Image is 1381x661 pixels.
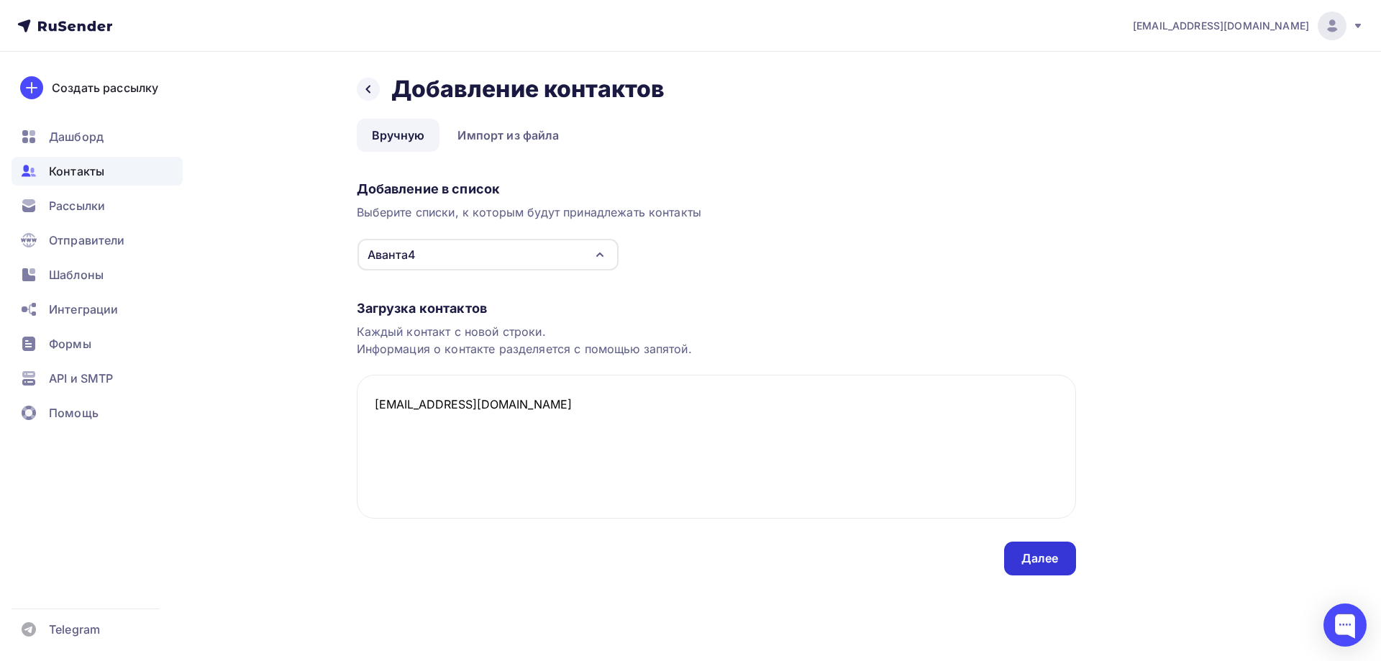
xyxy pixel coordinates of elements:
div: Каждый контакт с новой строки. Информация о контакте разделяется с помощью запятой. [357,323,1076,357]
div: Создать рассылку [52,79,158,96]
a: Рассылки [12,191,183,220]
div: Далее [1021,550,1059,567]
a: Импорт из файла [442,119,574,152]
a: Формы [12,329,183,358]
h2: Добавление контактов [391,75,665,104]
a: Отправители [12,226,183,255]
span: Отправители [49,232,125,249]
div: Загрузка контактов [357,300,1076,317]
span: Шаблоны [49,266,104,283]
a: Шаблоны [12,260,183,289]
div: Добавление в список [357,181,1076,198]
span: Помощь [49,404,99,421]
div: Выберите списки, к которым будут принадлежать контакты [357,204,1076,221]
a: Дашборд [12,122,183,151]
span: Контакты [49,163,104,180]
span: Формы [49,335,91,352]
button: Аванта4 [357,238,619,271]
a: [EMAIL_ADDRESS][DOMAIN_NAME] [1133,12,1364,40]
span: API и SMTP [49,370,113,387]
a: Контакты [12,157,183,186]
span: Рассылки [49,197,105,214]
span: Дашборд [49,128,104,145]
span: [EMAIL_ADDRESS][DOMAIN_NAME] [1133,19,1309,33]
div: Аванта4 [368,246,416,263]
span: Интеграции [49,301,118,318]
a: Вручную [357,119,440,152]
span: Telegram [49,621,100,638]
